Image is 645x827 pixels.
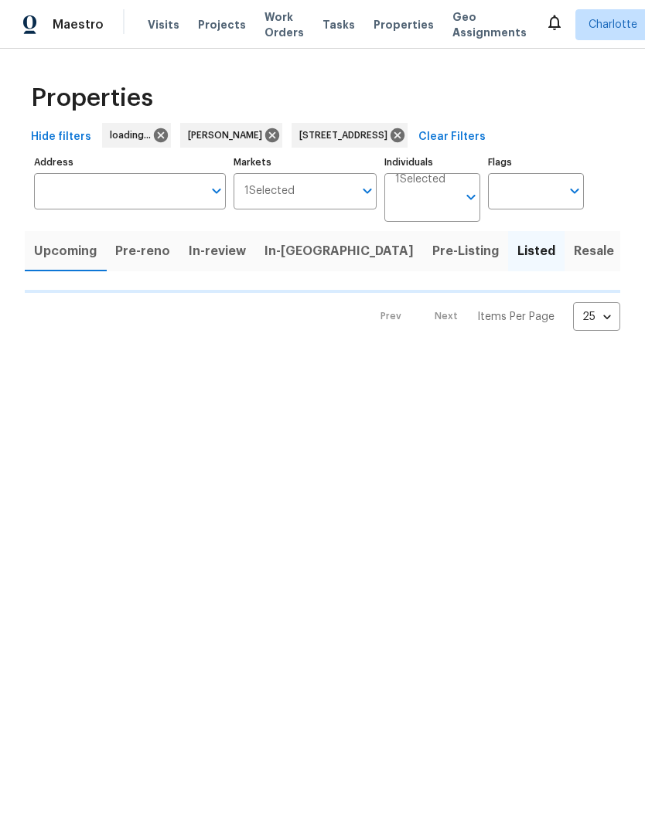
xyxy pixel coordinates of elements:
[589,17,637,32] span: Charlotte
[488,158,584,167] label: Flags
[460,186,482,208] button: Open
[189,240,246,262] span: In-review
[34,158,226,167] label: Address
[412,123,492,151] button: Clear Filters
[395,173,445,186] span: 1 Selected
[31,128,91,147] span: Hide filters
[574,240,614,262] span: Resale
[25,123,97,151] button: Hide filters
[322,19,355,30] span: Tasks
[53,17,104,32] span: Maestro
[357,180,378,202] button: Open
[573,297,620,337] div: 25
[31,90,153,106] span: Properties
[374,17,434,32] span: Properties
[244,185,295,198] span: 1 Selected
[110,128,157,143] span: loading...
[148,17,179,32] span: Visits
[452,9,527,40] span: Geo Assignments
[234,158,377,167] label: Markets
[264,9,304,40] span: Work Orders
[115,240,170,262] span: Pre-reno
[299,128,394,143] span: [STREET_ADDRESS]
[477,309,555,325] p: Items Per Page
[517,240,555,262] span: Listed
[366,302,620,331] nav: Pagination Navigation
[418,128,486,147] span: Clear Filters
[180,123,282,148] div: [PERSON_NAME]
[564,180,585,202] button: Open
[432,240,499,262] span: Pre-Listing
[292,123,408,148] div: [STREET_ADDRESS]
[198,17,246,32] span: Projects
[384,158,480,167] label: Individuals
[34,240,97,262] span: Upcoming
[206,180,227,202] button: Open
[102,123,171,148] div: loading...
[188,128,268,143] span: [PERSON_NAME]
[264,240,414,262] span: In-[GEOGRAPHIC_DATA]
